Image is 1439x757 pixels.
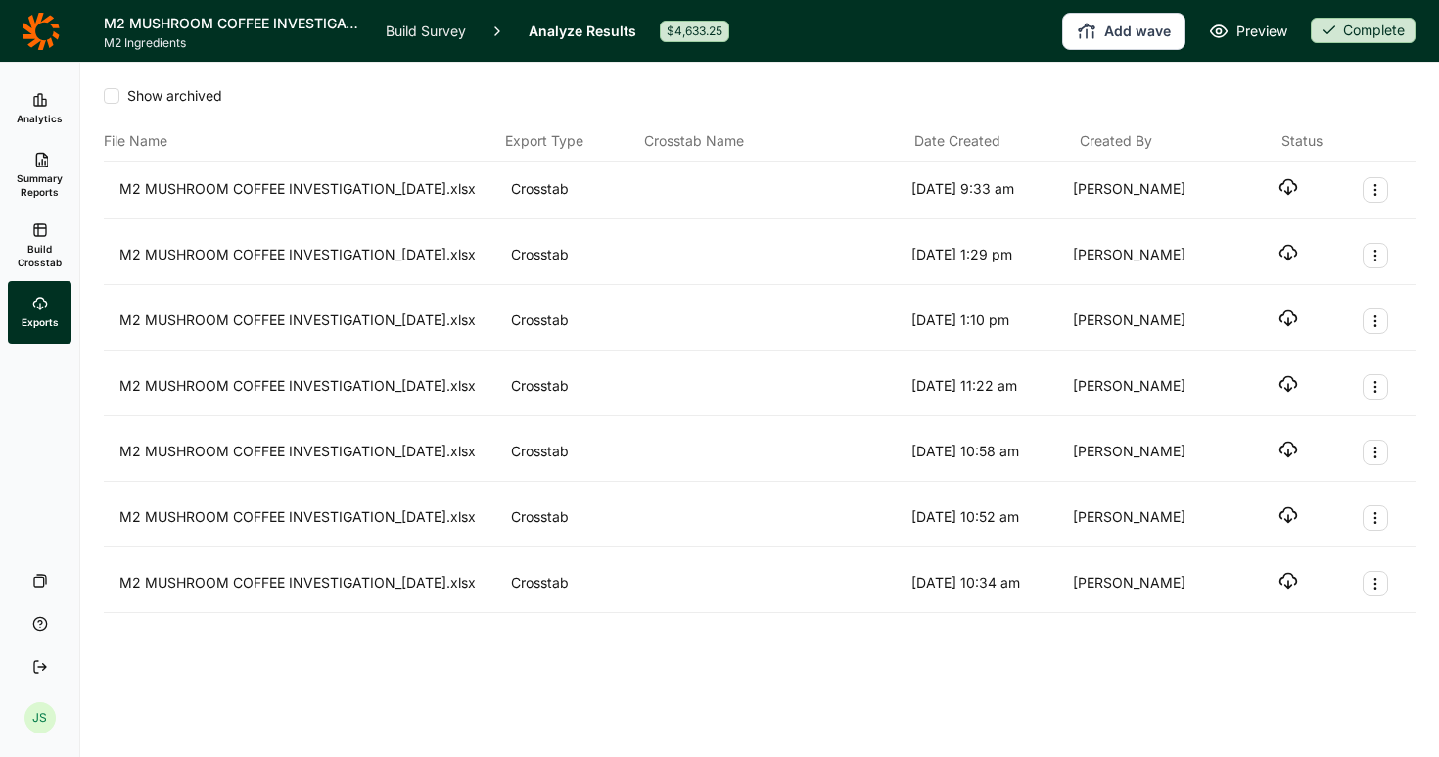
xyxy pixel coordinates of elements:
[911,177,1065,203] div: [DATE] 9:33 am
[1073,571,1227,596] div: [PERSON_NAME]
[1278,440,1298,459] button: Download file
[911,308,1065,334] div: [DATE] 1:10 pm
[119,243,503,268] div: M2 MUSHROOM COFFEE INVESTIGATION_[DATE].xlsx
[16,171,64,199] span: Summary Reports
[119,308,503,334] div: M2 MUSHROOM COFFEE INVESTIGATION_[DATE].xlsx
[1281,129,1323,153] div: Status
[17,112,63,125] span: Analytics
[119,505,503,531] div: M2 MUSHROOM COFFEE INVESTIGATION_[DATE].xlsx
[911,505,1065,531] div: [DATE] 10:52 am
[511,571,639,596] div: Crosstab
[511,440,639,465] div: Crosstab
[1363,177,1388,203] button: Export Actions
[1363,243,1388,268] button: Export Actions
[1363,505,1388,531] button: Export Actions
[914,129,1072,153] div: Date Created
[911,243,1065,268] div: [DATE] 1:29 pm
[511,308,639,334] div: Crosstab
[8,281,71,344] a: Exports
[119,440,503,465] div: M2 MUSHROOM COFFEE INVESTIGATION_[DATE].xlsx
[911,440,1065,465] div: [DATE] 10:58 am
[119,571,503,596] div: M2 MUSHROOM COFFEE INVESTIGATION_[DATE].xlsx
[8,211,71,281] a: Build Crosstab
[119,86,222,106] span: Show archived
[911,374,1065,400] div: [DATE] 11:22 am
[1080,129,1237,153] div: Created By
[1311,18,1416,43] div: Complete
[1073,308,1227,334] div: [PERSON_NAME]
[505,129,636,153] div: Export Type
[119,177,503,203] div: M2 MUSHROOM COFFEE INVESTIGATION_[DATE].xlsx
[911,571,1065,596] div: [DATE] 10:34 am
[1278,308,1298,328] button: Download file
[8,77,71,140] a: Analytics
[1278,177,1298,197] button: Download file
[24,702,56,733] div: JS
[511,505,639,531] div: Crosstab
[104,129,497,153] div: File Name
[1278,243,1298,262] button: Download file
[104,12,362,35] h1: M2 MUSHROOM COFFEE INVESTIGATION
[1363,374,1388,400] button: Export Actions
[8,140,71,211] a: Summary Reports
[1073,243,1227,268] div: [PERSON_NAME]
[119,374,503,400] div: M2 MUSHROOM COFFEE INVESTIGATION_[DATE].xlsx
[1363,308,1388,334] button: Export Actions
[1278,505,1298,525] button: Download file
[1311,18,1416,45] button: Complete
[644,129,906,153] div: Crosstab Name
[1073,177,1227,203] div: [PERSON_NAME]
[1363,571,1388,596] button: Export Actions
[1236,20,1287,43] span: Preview
[511,374,639,400] div: Crosstab
[104,35,362,51] span: M2 Ingredients
[1073,440,1227,465] div: [PERSON_NAME]
[511,243,639,268] div: Crosstab
[511,177,639,203] div: Crosstab
[1062,13,1185,50] button: Add wave
[660,21,729,42] div: $4,633.25
[1073,505,1227,531] div: [PERSON_NAME]
[22,315,59,329] span: Exports
[1278,571,1298,591] button: Download file
[1209,20,1287,43] a: Preview
[1278,374,1298,394] button: Download file
[16,242,64,269] span: Build Crosstab
[1363,440,1388,465] button: Export Actions
[1073,374,1227,400] div: [PERSON_NAME]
